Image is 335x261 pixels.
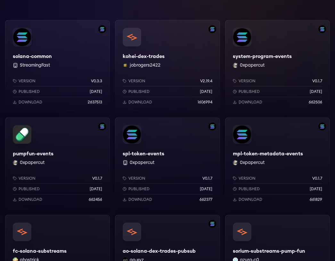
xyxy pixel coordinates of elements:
img: Filter by solana network [98,25,106,33]
a: Filter by solana networksystem-program-eventssystem-program-events0xpapercut 0xpapercutVersionv0.... [225,20,330,112]
p: v0.1.7 [202,176,212,181]
a: Filter by solana networkmpl-token-metadata-eventsmpl-token-metadata-events0xpapercut 0xpapercutVe... [225,118,330,210]
a: Filter by solana networkkohei-dex-tradeskohei-dex-tradesjobrogers2422 jobrogers2422Versionv2.19.4... [115,20,220,112]
p: [DATE] [310,186,322,192]
p: v0.1.7 [312,78,322,84]
p: [DATE] [200,89,212,94]
p: Download [19,197,42,202]
p: Download [128,100,152,105]
p: Published [128,186,150,192]
button: jobrogers2422 [130,62,160,69]
p: Download [239,100,262,105]
p: Version [239,78,256,84]
img: Filter by solana network [318,123,326,130]
p: 662377 [200,197,212,202]
p: 1606994 [198,100,212,105]
p: Version [128,78,145,84]
img: Filter by solana network [208,220,216,228]
p: Published [19,89,40,94]
p: Published [128,89,150,94]
p: Published [19,186,40,192]
img: Filter by solana network [318,25,326,33]
button: 0xpapercut [240,159,265,166]
img: Filter by solana network [208,123,216,130]
a: Filter by solana networkspl-token-eventsspl-token-events 0xpapercutVersionv0.1.7Published[DATE]Do... [115,118,220,210]
button: 0xpapercut [130,159,154,166]
p: Version [239,176,256,181]
p: Version [19,78,36,84]
p: v0.3.3 [91,78,102,84]
p: Download [128,197,152,202]
p: Version [19,176,36,181]
p: Published [239,89,260,94]
p: Download [19,100,42,105]
p: v2.19.4 [200,78,212,84]
p: [DATE] [90,186,102,192]
img: Filter by solana network [98,123,106,130]
p: [DATE] [90,89,102,94]
p: 2637513 [88,100,102,105]
p: [DATE] [200,186,212,192]
img: Filter by solana network [208,25,216,33]
button: 0xpapercut [240,62,265,69]
p: 662506 [309,100,322,105]
p: 662456 [89,197,102,202]
button: 0xpapercut [20,159,45,166]
p: [DATE] [310,89,322,94]
p: v0.1.7 [92,176,102,181]
p: Download [239,197,262,202]
p: Version [128,176,145,181]
p: v0.1.7 [312,176,322,181]
p: Published [239,186,260,192]
p: 661829 [310,197,322,202]
button: StreamingFast [20,62,50,69]
a: Filter by solana networkpumpfun-eventspumpfun-events0xpapercut 0xpapercutVersionv0.1.7Published[D... [5,118,110,210]
a: Filter by solana networksolana-commonsolana-common StreamingFastVersionv0.3.3Published[DATE]Downl... [5,20,110,112]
